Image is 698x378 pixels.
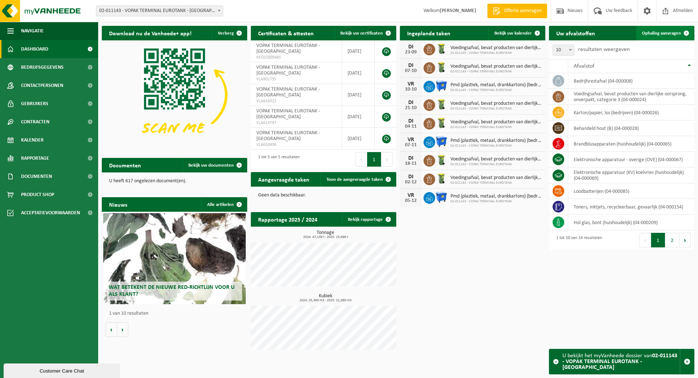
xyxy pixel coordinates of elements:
[450,144,542,148] span: 02-011143 - VOPAK TERMINAL EUROTANK
[21,186,54,204] span: Product Shop
[450,156,542,162] span: Voedingsafval, bevat producten van dierlijke oorsprong, onverpakt, categorie 3
[435,117,448,129] img: WB-0140-HPE-GN-50
[21,95,48,113] span: Gebruikers
[450,125,542,130] span: 02-011143 - VOPAK TERMINAL EUROTANK
[342,40,375,62] td: [DATE]
[450,175,542,181] span: Voedingsafval, bevat producten van dierlijke oorsprong, onverpakt, categorie 3
[450,64,542,69] span: Voedingsafval, bevat producten van dierlijke oorsprong, onverpakt, categorie 3
[256,87,320,98] span: VOPAK TERMINAL EUROTANK - [GEOGRAPHIC_DATA]
[578,47,630,52] label: resultaten weergeven
[450,181,542,185] span: 02-011143 - VOPAK TERMINAL EUROTANK
[21,167,52,186] span: Documenten
[256,108,320,120] span: VOPAK TERMINAL EUROTANK - [GEOGRAPHIC_DATA]
[404,63,418,68] div: DI
[256,120,336,126] span: VLA614797
[254,299,396,302] span: 2024: 25,360 m3 - 2025: 21,080 m3
[182,158,246,172] a: Bekijk uw documenten
[201,197,246,212] a: Alle artikelen
[568,136,694,152] td: brandblusapparaten (huishoudelijk) (04-000065)
[435,172,448,185] img: WB-0140-HPE-GN-50
[435,61,448,73] img: WB-0140-HPE-GN-50
[342,128,375,150] td: [DATE]
[639,233,651,247] button: Previous
[256,65,320,76] span: VOPAK TERMINAL EUROTANK - [GEOGRAPHIC_DATA]
[568,73,694,89] td: bedrijfsrestafval (04-000008)
[96,6,223,16] span: 02-011143 - VOPAK TERMINAL EUROTANK - ANTWERPEN
[367,152,381,167] button: 1
[435,98,448,111] img: WB-0140-HPE-GN-50
[568,120,694,136] td: behandeld hout (B) (04-000028)
[254,151,300,167] div: 1 tot 5 van 5 resultaten
[102,197,135,211] h2: Nieuws
[342,62,375,84] td: [DATE]
[256,98,336,104] span: VLA616322
[256,142,336,148] span: VLA610436
[404,44,418,50] div: DI
[636,26,694,40] a: Ophaling aanvragen
[568,152,694,167] td: elektronische apparatuur - overige (OVE) (04-000067)
[450,69,542,74] span: 02-011143 - VOPAK TERMINAL EUROTANK
[549,26,602,40] h2: Uw afvalstoffen
[21,58,64,76] span: Bedrijfsgegevens
[342,84,375,106] td: [DATE]
[553,232,602,248] div: 1 tot 10 van 14 resultaten
[440,8,476,13] strong: [PERSON_NAME]
[102,26,199,40] h2: Download nu de Vanheede+ app!
[568,105,694,120] td: karton/papier, los (bedrijven) (04-000026)
[381,152,393,167] button: Next
[21,40,48,58] span: Dashboard
[450,101,542,107] span: Voedingsafval, bevat producten van dierlijke oorsprong, onverpakt, categorie 3
[254,294,396,302] h3: Kubiek
[334,26,396,40] a: Bekijk uw certificaten
[21,113,49,131] span: Contracten
[404,155,418,161] div: DI
[404,180,418,185] div: 02-12
[102,158,148,172] h2: Documenten
[256,76,336,82] span: VLA901735
[404,118,418,124] div: DI
[102,40,247,150] img: Download de VHEPlus App
[450,138,542,144] span: Pmd (plastiek, metaal, drankkartons) (bedrijven)
[340,31,383,36] span: Bekijk uw certificaten
[109,311,244,316] p: 1 van 10 resultaten
[105,322,117,337] button: Vorige
[342,106,375,128] td: [DATE]
[356,152,367,167] button: Previous
[651,233,665,247] button: 1
[21,76,63,95] span: Contactpersonen
[256,130,320,142] span: VOPAK TERMINAL EUROTANK - [GEOGRAPHIC_DATA]
[404,68,418,73] div: 07-10
[117,322,128,337] button: Volgende
[642,31,681,36] span: Ophaling aanvragen
[218,31,234,36] span: Verberg
[404,198,418,203] div: 05-12
[404,143,418,148] div: 07-11
[103,213,246,304] a: Wat betekent de nieuwe RED-richtlijn voor u als klant?
[254,230,396,239] h3: Tonnage
[450,162,542,167] span: 02-011143 - VOPAK TERMINAL EUROTANK
[562,349,680,374] div: U bekijkt het myVanheede dossier van
[568,199,694,215] td: toners, inktjets, recycleerbaar, gevaarlijk (04-000154)
[251,26,321,40] h2: Certificaten & attesten
[450,199,542,204] span: 02-011143 - VOPAK TERMINAL EUROTANK
[4,362,121,378] iframe: chat widget
[553,45,574,55] span: 10
[21,131,44,149] span: Kalender
[21,204,80,222] span: Acceptatievoorwaarden
[450,107,542,111] span: 02-011143 - VOPAK TERMINAL EUROTANK
[404,100,418,106] div: DI
[256,43,320,54] span: VOPAK TERMINAL EUROTANK - [GEOGRAPHIC_DATA]
[251,212,325,226] h2: Rapportage 2025 / 2024
[342,212,396,227] a: Bekijk rapportage
[404,87,418,92] div: 10-10
[665,233,679,247] button: 2
[502,7,543,15] span: Offerte aanvragen
[568,215,694,230] td: hol glas, bont (huishoudelijk) (04-000209)
[435,154,448,166] img: WB-0140-HPE-GN-50
[450,45,542,51] span: Voedingsafval, bevat producten van dierlijke oorsprong, onverpakt, categorie 3
[435,135,448,148] img: WB-1100-HPE-BE-01
[435,191,448,203] img: WB-1100-HPE-BE-01
[254,235,396,239] span: 2024: 47,139 t - 2025: 23,886 t
[404,81,418,87] div: VR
